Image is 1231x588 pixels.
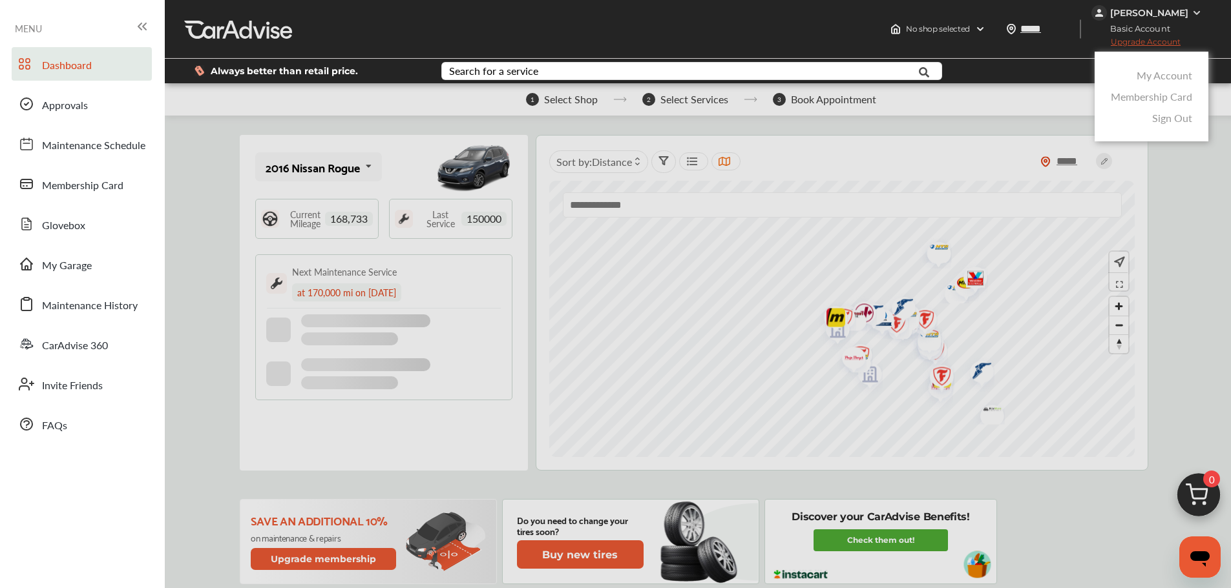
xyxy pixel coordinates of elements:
span: Invite Friends [42,378,103,394]
span: Approvals [42,97,88,114]
a: Approvals [12,87,152,121]
div: Search for a service [449,66,538,76]
span: CarAdvise 360 [42,338,108,354]
span: MENU [15,23,42,34]
a: CarAdvise 360 [12,327,152,361]
img: dollor_label_vector.a70140d1.svg [195,65,204,76]
span: Dashboard [42,57,92,74]
span: My Garage [42,258,92,274]
a: Membership Card [12,167,152,201]
span: Glovebox [42,218,85,234]
iframe: Button to launch messaging window [1179,536,1221,578]
a: Sign Out [1152,110,1192,125]
a: Maintenance Schedule [12,127,152,161]
img: cart_icon.3d0951e8.svg [1168,467,1230,529]
a: Membership Card [1111,89,1192,104]
span: Membership Card [42,177,123,194]
a: FAQs [12,407,152,441]
a: Invite Friends [12,367,152,401]
span: Maintenance History [42,298,138,314]
a: Dashboard [12,47,152,81]
span: FAQs [42,418,67,434]
a: My Account [1137,68,1192,83]
a: My Garage [12,247,152,281]
span: 0 [1203,471,1220,487]
a: Maintenance History [12,287,152,321]
span: Always better than retail price. [211,66,358,76]
span: Maintenance Schedule [42,137,145,154]
a: Glovebox [12,207,152,241]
